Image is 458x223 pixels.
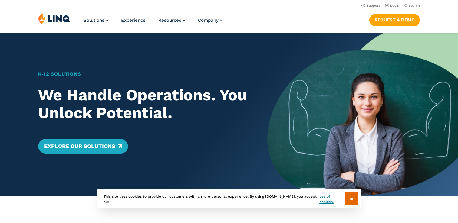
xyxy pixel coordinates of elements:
h2: We Handle Operations. You Unlock Potential. [38,86,249,122]
a: Company [198,18,222,23]
div: This site uses cookies to provide our customers with a more personal experience. By using [DOMAIN... [97,189,361,208]
span: Company [198,18,219,23]
span: Search [409,4,420,8]
a: Experience [121,18,146,23]
button: Open Search Bar [404,3,420,8]
img: Home Banner [267,33,458,196]
nav: Primary Navigation [84,13,222,33]
img: LINQ | K‑12 Software [38,13,70,24]
nav: Button Navigation [369,13,420,26]
span: Solutions [84,18,104,23]
a: Solutions [84,18,108,23]
h1: K‑12 Solutions [38,70,249,78]
a: Explore Our Solutions [38,139,128,154]
a: Login [385,4,399,8]
a: use of cookies. [319,194,345,205]
a: Support [361,4,380,8]
a: Resources [158,18,185,23]
a: Request a Demo [369,14,420,26]
span: Resources [158,18,181,23]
